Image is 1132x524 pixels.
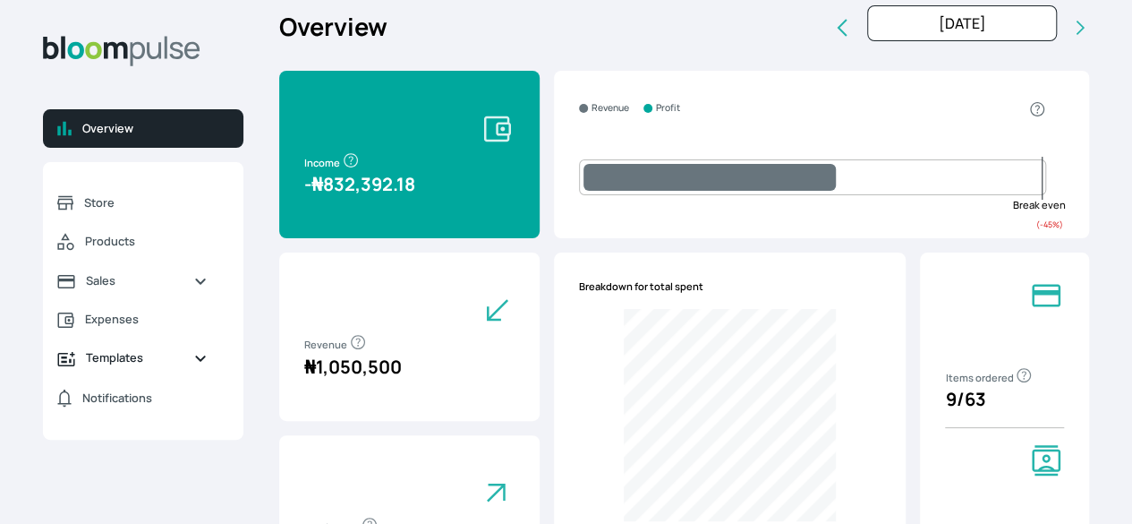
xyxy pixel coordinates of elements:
span: Expenses [85,311,208,328]
span: ₦ [304,355,316,379]
span: Overview [82,120,229,137]
span: Store [84,194,208,211]
aside: Sidebar [43,5,243,486]
a: Overview [43,109,243,148]
span: 1,050,500 [304,355,402,379]
img: Bloom Logo [43,36,200,66]
span: Income [304,156,360,169]
span: Breakdown for total spent [579,279,703,295]
span: ₦ [311,172,323,196]
span: - 832,392.18 [304,172,415,196]
span: Templates [86,349,179,366]
h2: Overview [279,9,387,46]
a: Products [43,222,222,262]
a: Templates [43,339,222,377]
small: Revenue [592,101,629,116]
span: Notifications [82,390,152,407]
span: Sales [86,272,179,289]
span: Items ordered [945,371,1033,384]
a: Notifications [43,378,222,418]
small: ( -45 %) [1036,219,1063,230]
span: Products [85,233,208,250]
p: 9 / 63 [945,386,1064,413]
a: Sales [43,262,222,300]
a: Store [43,184,222,222]
a: Expenses [43,300,222,339]
small: Profit [656,101,680,116]
span: Revenue [304,338,367,351]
